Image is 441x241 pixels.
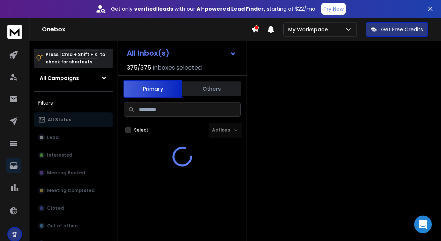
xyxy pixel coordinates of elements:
[134,5,173,13] strong: verified leads
[381,26,423,33] p: Get Free Credits
[127,49,169,57] h1: All Inbox(s)
[366,22,428,37] button: Get Free Credits
[34,71,113,85] button: All Campaigns
[153,63,202,72] h3: Inboxes selected
[121,46,242,60] button: All Inbox(s)
[7,25,22,39] img: logo
[60,50,98,59] span: Cmd + Shift + k
[46,51,105,66] p: Press to check for shortcuts.
[197,5,265,13] strong: AI-powered Lead Finder,
[111,5,315,13] p: Get only with our starting at $22/mo
[288,26,331,33] p: My Workspace
[42,25,251,34] h1: Onebox
[34,98,113,108] h3: Filters
[127,63,151,72] span: 375 / 375
[40,74,79,82] h1: All Campaigns
[414,216,432,233] div: Open Intercom Messenger
[182,81,241,97] button: Others
[321,3,346,15] button: Try Now
[134,127,148,133] label: Select
[323,5,344,13] p: Try Now
[123,80,182,98] button: Primary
